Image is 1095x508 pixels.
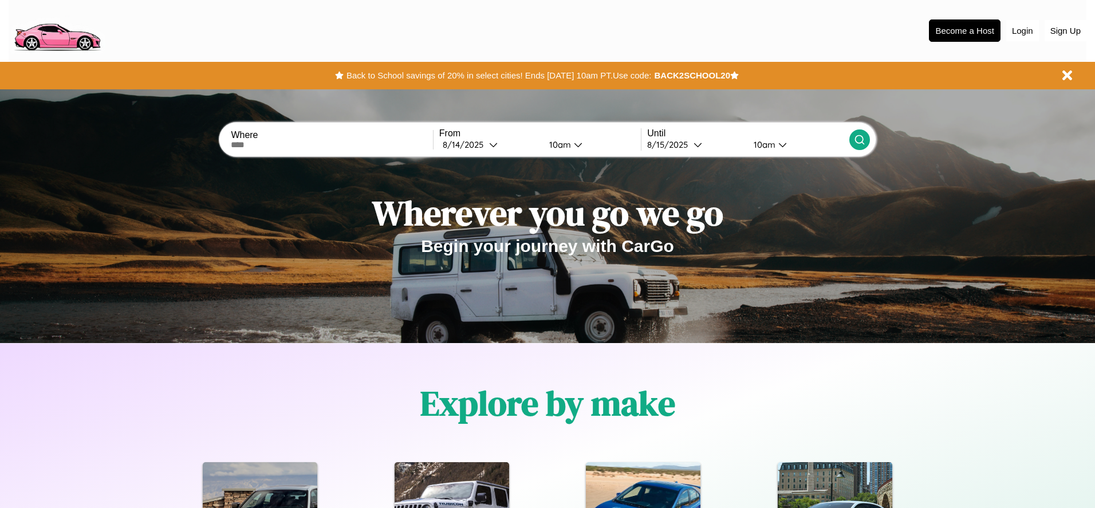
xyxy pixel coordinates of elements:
b: BACK2SCHOOL20 [654,70,730,80]
button: Become a Host [929,19,1001,42]
div: 10am [748,139,778,150]
h1: Explore by make [420,380,675,427]
label: Where [231,130,432,140]
img: logo [9,6,105,54]
div: 8 / 15 / 2025 [647,139,694,150]
label: Until [647,128,849,139]
div: 8 / 14 / 2025 [443,139,489,150]
div: 10am [543,139,574,150]
button: Login [1006,20,1039,41]
button: Back to School savings of 20% in select cities! Ends [DATE] 10am PT.Use code: [344,68,654,84]
button: 10am [540,139,641,151]
button: Sign Up [1045,20,1086,41]
label: From [439,128,641,139]
button: 8/14/2025 [439,139,540,151]
button: 10am [745,139,849,151]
